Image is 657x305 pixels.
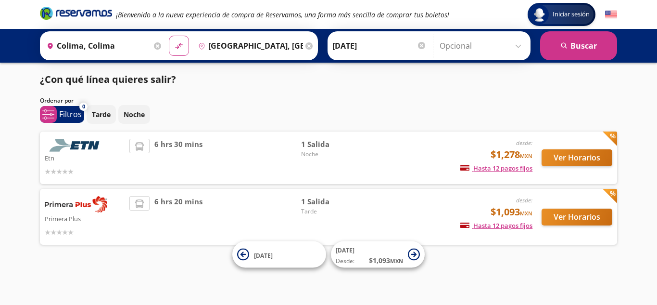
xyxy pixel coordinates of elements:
small: MXN [390,257,403,265]
i: Brand Logo [40,6,112,20]
button: [DATE]Desde:$1,093MXN [331,241,425,268]
p: ¿Con qué línea quieres salir? [40,72,176,87]
em: desde: [516,139,532,147]
img: Etn [45,139,107,152]
p: Noche [124,109,145,119]
span: 1 Salida [301,139,368,150]
button: Ver Horarios [542,209,612,225]
p: Ordenar por [40,96,74,105]
button: Noche [118,105,150,124]
p: Etn [45,152,125,163]
input: Buscar Destino [194,34,303,58]
button: [DATE] [232,241,326,268]
span: $1,278 [491,147,532,162]
span: 1 Salida [301,196,368,207]
input: Opcional [440,34,526,58]
button: Tarde [87,105,116,124]
em: ¡Bienvenido a la nueva experiencia de compra de Reservamos, una forma más sencilla de comprar tus... [116,10,449,19]
span: Hasta 12 pagos fijos [460,164,532,172]
button: English [605,9,617,21]
small: MXN [520,152,532,159]
span: [DATE] [336,246,354,254]
input: Elegir Fecha [332,34,427,58]
button: Buscar [540,31,617,60]
button: 0Filtros [40,106,84,123]
span: Tarde [301,207,368,216]
small: MXN [520,210,532,217]
span: Desde: [336,257,354,265]
span: 6 hrs 30 mins [154,139,202,177]
img: Primera Plus [45,196,107,212]
span: Hasta 12 pagos fijos [460,221,532,230]
span: Noche [301,150,368,159]
p: Filtros [59,108,82,120]
span: [DATE] [254,251,273,259]
span: 0 [82,103,85,111]
p: Primera Plus [45,212,125,224]
span: $1,093 [491,205,532,219]
input: Buscar Origen [43,34,152,58]
span: $ 1,093 [369,255,403,265]
span: Iniciar sesión [549,10,594,19]
span: 6 hrs 20 mins [154,196,202,238]
button: Ver Horarios [542,149,612,166]
em: desde: [516,196,532,204]
p: Tarde [92,109,111,119]
a: Brand Logo [40,6,112,23]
